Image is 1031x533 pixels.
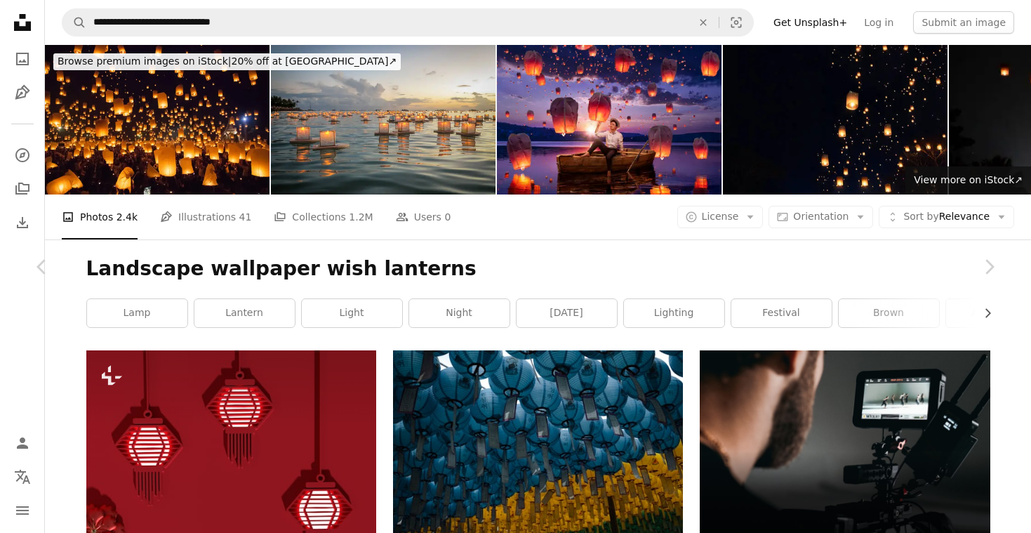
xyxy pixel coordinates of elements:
a: brown [839,299,939,327]
span: 0 [444,209,451,225]
a: lighting [624,299,724,327]
span: 20% off at [GEOGRAPHIC_DATA] ↗ [58,55,397,67]
h1: Landscape wallpaper wish lanterns [86,256,990,282]
a: night [409,299,510,327]
a: a bunch of blue lanterns hanging from the ceiling [393,440,683,453]
a: light [302,299,402,327]
a: lantern [194,299,295,327]
img: Beautiful man at the boat with sky lanterns [497,45,721,195]
a: [DATE] [517,299,617,327]
a: Get Unsplash+ [765,11,856,34]
img: Sunset Lantern Ceremony in Honolulu [271,45,495,195]
button: Search Unsplash [62,9,86,36]
span: 1.2M [349,209,373,225]
form: Find visuals sitewide [62,8,754,37]
a: Browse premium images on iStock|20% off at [GEOGRAPHIC_DATA]↗ [45,45,409,79]
button: Orientation [769,206,873,228]
a: Log in [856,11,902,34]
a: Log in / Sign up [8,429,36,457]
a: View more on iStock↗ [905,166,1031,195]
a: Next [947,199,1031,334]
button: Menu [8,496,36,525]
a: Illustrations 41 [160,195,251,239]
span: View more on iStock ↗ [914,174,1023,185]
img: Vesak Light Lantern Festival [723,45,947,195]
a: Explore [8,141,36,169]
button: Submit an image [913,11,1014,34]
a: Collections 1.2M [274,195,373,239]
span: Sort by [903,211,938,222]
a: festival [731,299,832,327]
img: Flying sky lantern at Loy Krathong in Thailand [45,45,270,195]
a: Illustrations [8,79,36,107]
span: Browse premium images on iStock | [58,55,231,67]
span: Relevance [903,210,990,224]
a: Photos [8,45,36,73]
a: Collections [8,175,36,203]
button: License [677,206,764,228]
a: Users 0 [396,195,451,239]
button: Language [8,463,36,491]
button: Visual search [719,9,753,36]
span: 41 [239,209,252,225]
span: License [702,211,739,222]
span: Orientation [793,211,849,222]
a: lamp [87,299,187,327]
button: Clear [688,9,719,36]
button: Sort byRelevance [879,206,1014,228]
